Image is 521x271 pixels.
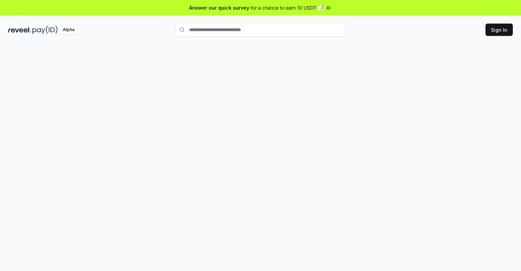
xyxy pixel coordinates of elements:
[251,4,324,11] span: for a chance to earn 10 USDT 📝
[59,26,78,34] div: Alpha
[8,26,31,34] img: reveel_dark
[189,4,249,11] span: Answer our quick survey
[485,24,513,36] button: Sign In
[32,26,58,34] img: pay_id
